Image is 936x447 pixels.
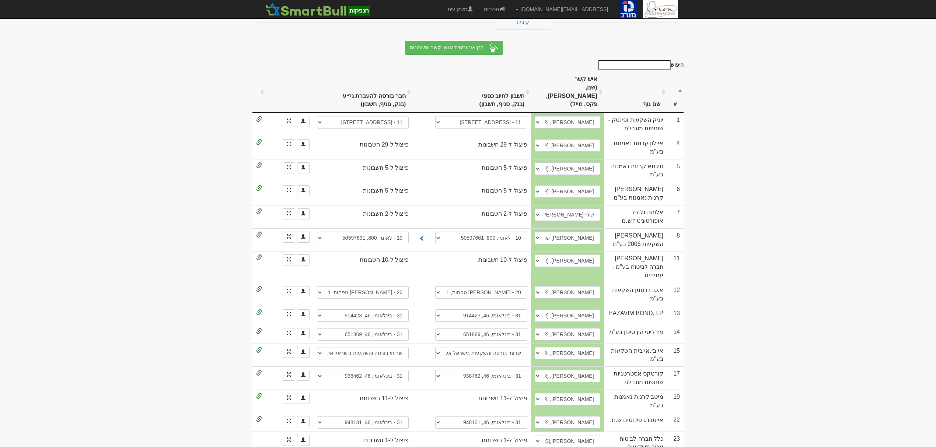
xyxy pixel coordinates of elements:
[317,256,409,264] div: פיצול ל-10 חשבונות
[604,344,667,367] td: אי.בי.אי בית השקעות בע"מ
[604,182,667,205] td: [PERSON_NAME] קרנות נאמנות בע"מ
[435,256,527,264] div: פיצול ל-10 חשבונות
[604,283,667,306] td: א.ס. ברטמן השקעות בע"מ
[667,182,684,205] td: 6
[313,71,413,113] th: חבר בורסה להעברת ני״ע (בנק, סניף, חשבון) : activate to sort column ascending
[317,141,409,149] div: פיצול ל-29 חשבונות
[604,159,667,182] td: סיגמא קרנות נאמנות בע"מ
[317,210,409,218] div: פיצול ל-2 חשבונות
[598,60,671,70] input: חיפוש
[435,210,527,218] div: פיצול ל-2 חשבונות
[604,413,667,432] td: אייסברג פיננסים ש.מ.
[667,251,684,283] td: 11
[604,390,667,413] td: מיטב קרנות נאמנות בע"מ
[531,71,604,113] th: איש קשר (שם, נייד, פקס, מייל) : activate to sort column ascending
[317,164,409,172] div: פיצול ל-5 חשבונות
[667,306,684,325] td: 13
[435,187,527,195] div: פיצול ל-5 חשבונות
[432,71,531,113] th: חשבון לחיוב כספי (בנק, סניף, חשבון) : activate to sort column ascending
[604,306,667,325] td: HAZAVIM BOND, LP
[489,43,498,52] img: hat-and-magic-wand-white-24.png
[604,366,667,390] td: קורטקס אסטרטגיות שותפות מוגבלת
[667,228,684,251] td: 8
[667,344,684,367] td: 15
[604,136,667,159] td: איילון קרנות נאמנות בע"מ
[435,394,527,403] div: פיצול ל-11 חשבונות
[667,71,684,113] th: #: activate to sort column descending
[410,45,484,50] span: הזן אוטומטית אנשי קשר וחשבונות
[604,325,667,344] td: פידליטי הון סיכון בע"מ
[667,413,684,432] td: 22
[435,141,527,149] div: פיצול ל-29 חשבונות
[667,205,684,228] td: 7
[596,60,684,70] label: חיפוש
[667,113,684,136] td: 1
[604,228,667,251] td: [PERSON_NAME] השקעות 2006 בע"מ
[435,436,527,445] div: פיצול ל-1 חשבונות
[317,436,409,445] div: פיצול ל-1 חשבונות
[604,251,667,283] td: [PERSON_NAME] חברה לביטוח בע"מ - עמיתים
[667,390,684,413] td: 19
[435,164,527,172] div: פיצול ל-5 חשבונות
[405,41,503,55] button: הזן אוטומטית אנשי קשר וחשבונות
[604,71,667,113] th: שם גוף : activate to sort column ascending
[667,136,684,159] td: 4
[317,394,409,403] div: פיצול ל-11 חשבונות
[252,71,266,113] th: : activate to sort column ascending
[317,187,409,195] div: פיצול ל-5 חשבונות
[667,159,684,182] td: 5
[604,205,667,228] td: אלוהה גלובל אופורטוניטיז ש.מ
[667,283,684,306] td: 12
[667,366,684,390] td: 17
[263,2,372,17] img: SmartBull Logo
[667,325,684,344] td: 14
[604,113,667,136] td: יוניק השקעות ופינטק - שותפות מוגבלת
